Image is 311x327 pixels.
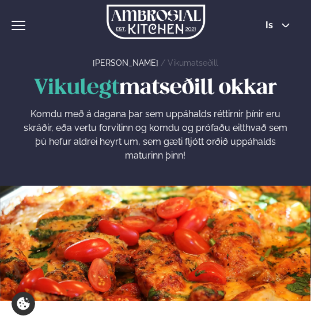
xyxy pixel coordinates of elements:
[107,5,205,39] img: logo
[168,58,218,67] a: Vikumatseðill
[266,21,276,30] span: is
[34,78,119,99] span: Vikulegt
[12,292,35,315] a: Cookie settings
[23,75,288,103] h1: matseðill okkar
[93,58,158,67] a: [PERSON_NAME]
[256,21,299,30] button: is
[23,107,288,163] p: Komdu með á dagana þar sem uppáhalds réttirnir þínir eru skráðir, eða vertu forvitinn og komdu og...
[12,18,25,32] button: hamburger
[161,58,168,67] span: /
